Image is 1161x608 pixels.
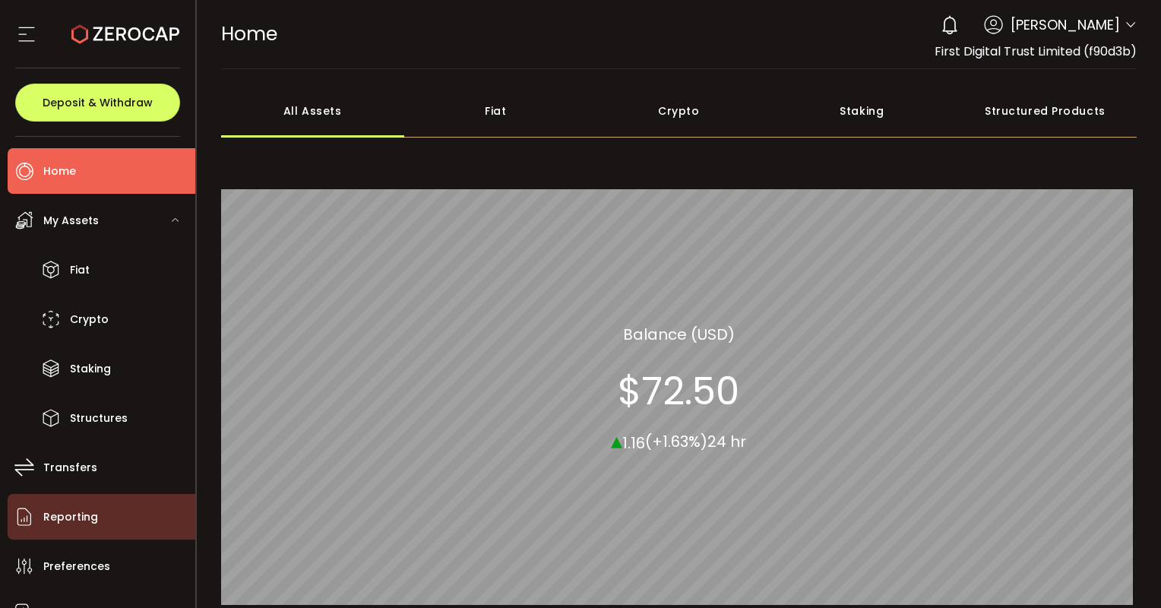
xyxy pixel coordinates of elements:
[70,309,109,331] span: Crypto
[770,84,954,138] div: Staking
[587,84,770,138] div: Crypto
[70,358,111,380] span: Staking
[707,431,746,452] span: 24 hr
[70,407,128,429] span: Structures
[43,556,110,578] span: Preferences
[645,431,707,452] span: (+1.63%)
[611,423,622,456] span: ▴
[221,21,277,47] span: Home
[43,210,99,232] span: My Assets
[43,506,98,528] span: Reporting
[43,457,97,479] span: Transfers
[43,160,76,182] span: Home
[935,43,1137,60] span: First Digital Trust Limited (f90d3b)
[43,97,153,108] span: Deposit & Withdraw
[15,84,180,122] button: Deposit & Withdraw
[618,368,739,413] section: $72.50
[70,259,90,281] span: Fiat
[221,84,404,138] div: All Assets
[623,322,735,345] section: Balance (USD)
[622,432,645,453] span: 1.16
[1011,14,1120,35] span: [PERSON_NAME]
[404,84,587,138] div: Fiat
[954,84,1137,138] div: Structured Products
